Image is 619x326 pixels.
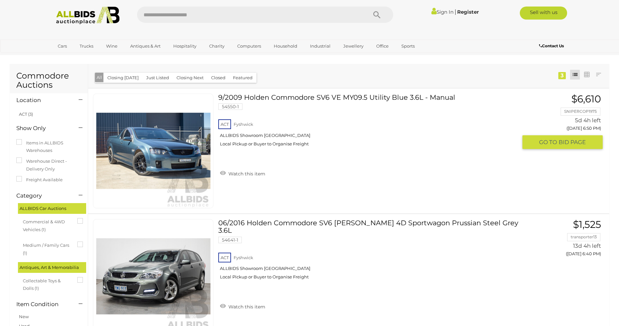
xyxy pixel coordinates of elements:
[559,139,586,146] span: BID PAGE
[142,73,173,83] button: Just Listed
[16,193,69,199] h4: Category
[102,41,122,52] a: Wine
[16,176,63,184] label: Freight Available
[96,94,210,208] img: 54550-1a_ex.jpg
[54,52,108,62] a: [GEOGRAPHIC_DATA]
[372,41,393,52] a: Office
[223,94,518,152] a: 9/2009 Holden Commodore SV6 VE MY09.5 Utility Blue 3.6L - Manual 54550-1 ACT Fyshwick ALLBIDS Sho...
[75,41,98,52] a: Trucks
[527,219,603,260] a: $1,525 transporter13 13d 4h left ([DATE] 6:40 PM)
[270,41,302,52] a: Household
[18,262,86,273] div: Antiques, Art & Memorabilia
[431,9,454,15] a: Sign In
[23,216,72,233] span: Commercial & 4WD Vehicles (1)
[19,111,33,117] a: ACT (3)
[539,139,559,146] span: GO TO
[54,41,71,52] a: Cars
[103,73,143,83] button: Closing [DATE]
[227,171,265,177] span: Watch this item
[23,240,72,257] span: Medium / Family Cars (1)
[16,125,69,131] h4: Show Only
[53,7,123,24] img: Allbids.com.au
[522,135,603,149] button: GO TOBID PAGE
[520,7,567,20] a: Sell with us
[233,41,265,52] a: Computers
[223,219,518,285] a: 06/2016 Holden Commodore SV6 [PERSON_NAME] 4D Sportwagon Prussian Steel Grey 3.6L 54641-1 ACT Fys...
[18,203,86,214] div: ALLBIDS Car Auctions
[573,218,601,230] span: $1,525
[229,73,256,83] button: Featured
[205,41,229,52] a: Charity
[218,168,267,178] a: Watch this item
[173,73,208,83] button: Closing Next
[571,93,601,105] span: $6,610
[306,41,335,52] a: Industrial
[455,8,456,15] span: |
[558,72,566,79] div: 3
[207,73,229,83] button: Closed
[397,41,419,52] a: Sports
[218,301,267,311] a: Watch this item
[95,73,104,82] button: All
[361,7,393,23] button: Search
[126,41,165,52] a: Antiques & Art
[539,42,565,50] a: Contact Us
[539,43,564,48] b: Contact Us
[16,71,81,89] h1: Commodore Auctions
[169,41,201,52] a: Hospitality
[23,275,72,292] span: Collectable Toys & Dolls (1)
[16,139,81,155] label: Items in ALLBIDS Warehouses
[339,41,368,52] a: Jewellery
[227,304,265,310] span: Watch this item
[16,301,69,307] h4: Item Condition
[16,157,81,173] label: Warehouse Direct - Delivery Only
[19,314,29,319] a: New
[527,94,603,150] a: $6,610 SNIPERCOP1975 5d 4h left ([DATE] 6:50 PM) GO TOBID PAGE
[457,9,479,15] a: Register
[16,97,69,103] h4: Location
